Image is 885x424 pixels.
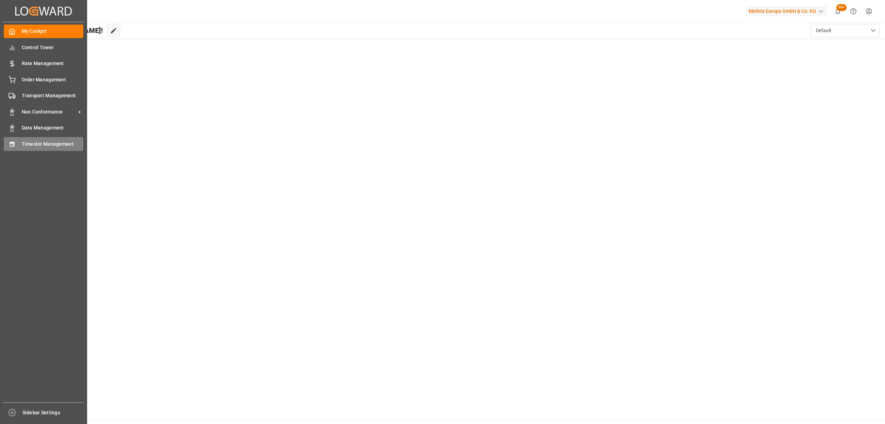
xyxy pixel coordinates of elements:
[22,44,84,51] span: Control Tower
[22,92,84,99] span: Transport Management
[22,409,84,416] span: Sidebar Settings
[4,40,83,54] a: Control Tower
[22,28,84,35] span: My Cockpit
[4,89,83,102] a: Transport Management
[22,141,84,148] span: Timeslot Management
[22,76,84,83] span: Order Management
[4,25,83,38] a: My Cockpit
[4,137,83,151] a: Timeslot Management
[22,108,76,116] span: Non Conformance
[4,73,83,86] a: Order Management
[22,124,84,132] span: Data Management
[4,57,83,70] a: Rate Management
[811,24,880,37] button: open menu
[22,60,84,67] span: Rate Management
[4,121,83,135] a: Data Management
[816,27,831,34] span: Default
